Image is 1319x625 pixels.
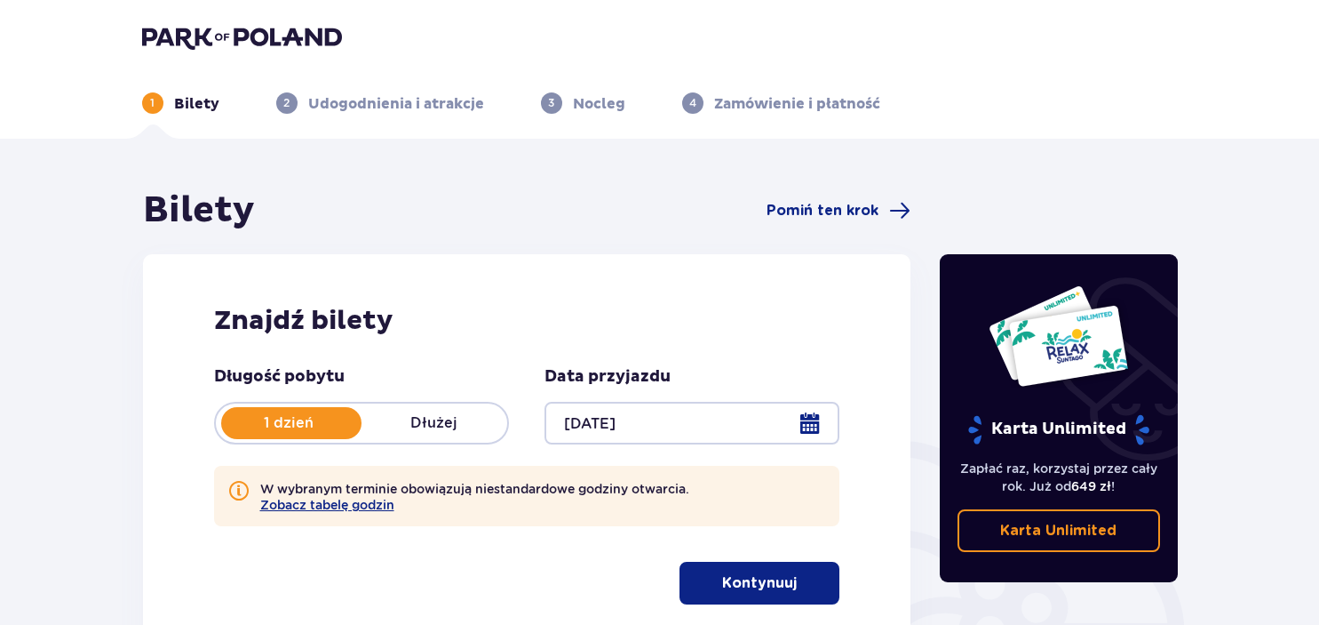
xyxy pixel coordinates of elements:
[957,509,1160,552] a: Karta Unlimited
[682,92,880,114] div: 4Zamówienie i płatność
[362,413,507,433] p: Dłużej
[544,366,671,388] p: Data przyjazdu
[689,95,696,111] p: 4
[767,201,878,220] span: Pomiń ten krok
[260,480,689,512] p: W wybranym terminie obowiązują niestandardowe godziny otwarcia.
[988,284,1129,388] img: Dwie karty całoroczne do Suntago z napisem 'UNLIMITED RELAX', na białym tle z tropikalnymi liśćmi...
[541,92,625,114] div: 3Nocleg
[143,188,255,233] h1: Bilety
[216,413,362,433] p: 1 dzień
[966,414,1151,445] p: Karta Unlimited
[276,92,484,114] div: 2Udogodnienia i atrakcje
[214,304,840,338] h2: Znajdź bilety
[1071,479,1111,493] span: 649 zł
[142,92,219,114] div: 1Bilety
[714,94,880,114] p: Zamówienie i płatność
[679,562,839,605] button: Kontynuuj
[142,25,342,50] img: Park of Poland logo
[260,498,394,512] button: Zobacz tabelę godzin
[308,94,484,114] p: Udogodnienia i atrakcje
[283,95,290,111] p: 2
[174,94,219,114] p: Bilety
[1000,521,1116,541] p: Karta Unlimited
[957,460,1160,495] p: Zapłać raz, korzystaj przez cały rok. Już od !
[548,95,554,111] p: 3
[573,94,625,114] p: Nocleg
[722,573,797,593] p: Kontynuuj
[214,366,345,388] p: Długość pobytu
[767,200,910,221] a: Pomiń ten krok
[150,95,155,111] p: 1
